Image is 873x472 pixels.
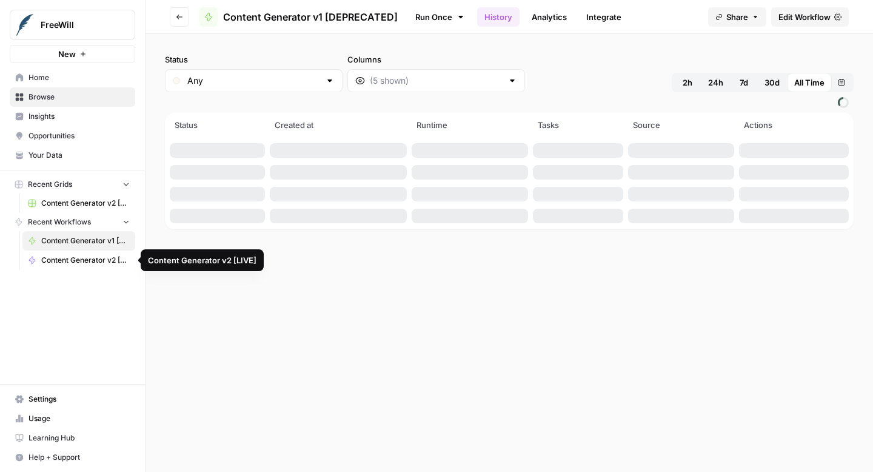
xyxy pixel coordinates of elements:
[683,76,692,89] span: 2h
[10,87,135,107] a: Browse
[14,14,36,36] img: FreeWill Logo
[10,107,135,126] a: Insights
[407,7,472,27] a: Run Once
[58,48,76,60] span: New
[28,179,72,190] span: Recent Grids
[28,111,130,122] span: Insights
[726,11,748,23] span: Share
[10,175,135,194] button: Recent Grids
[579,7,629,27] a: Integrate
[778,11,831,23] span: Edit Workflow
[28,92,130,103] span: Browse
[10,428,135,448] a: Learning Hub
[347,53,525,66] label: Columns
[10,448,135,467] button: Help + Support
[165,53,343,66] label: Status
[409,113,530,140] th: Runtime
[10,213,135,231] button: Recent Workflows
[764,76,780,89] span: 30d
[701,73,731,92] button: 24h
[708,76,723,89] span: 24h
[524,7,574,27] a: Analytics
[41,255,130,266] span: Content Generator v2 [LIVE]
[28,413,130,424] span: Usage
[771,7,849,27] a: Edit Workflow
[223,10,398,24] span: Content Generator v1 [DEPRECATED]
[22,251,135,270] a: Content Generator v2 [LIVE]
[28,433,130,443] span: Learning Hub
[267,113,409,140] th: Created at
[10,10,135,40] button: Workspace: FreeWill
[626,113,737,140] th: Source
[477,7,520,27] a: History
[757,73,787,92] button: 30d
[10,45,135,63] button: New
[41,235,130,246] span: Content Generator v1 [DEPRECATED]
[187,75,320,87] input: Any
[530,113,626,140] th: Tasks
[370,75,503,87] input: (5 shown)
[22,231,135,251] a: Content Generator v1 [DEPRECATED]
[708,7,766,27] button: Share
[28,394,130,405] span: Settings
[41,198,130,209] span: Content Generator v2 [DRAFT] Test
[10,389,135,409] a: Settings
[674,73,701,92] button: 2h
[22,194,135,213] a: Content Generator v2 [DRAFT] Test
[167,113,267,140] th: Status
[731,73,757,92] button: 7d
[28,130,130,141] span: Opportunities
[28,217,91,228] span: Recent Workflows
[740,76,748,89] span: 7d
[10,409,135,428] a: Usage
[794,76,824,89] span: All Time
[28,150,130,161] span: Your Data
[10,126,135,146] a: Opportunities
[10,68,135,87] a: Home
[10,146,135,165] a: Your Data
[41,19,114,31] span: FreeWill
[28,72,130,83] span: Home
[28,452,130,463] span: Help + Support
[737,113,851,140] th: Actions
[199,7,398,27] a: Content Generator v1 [DEPRECATED]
